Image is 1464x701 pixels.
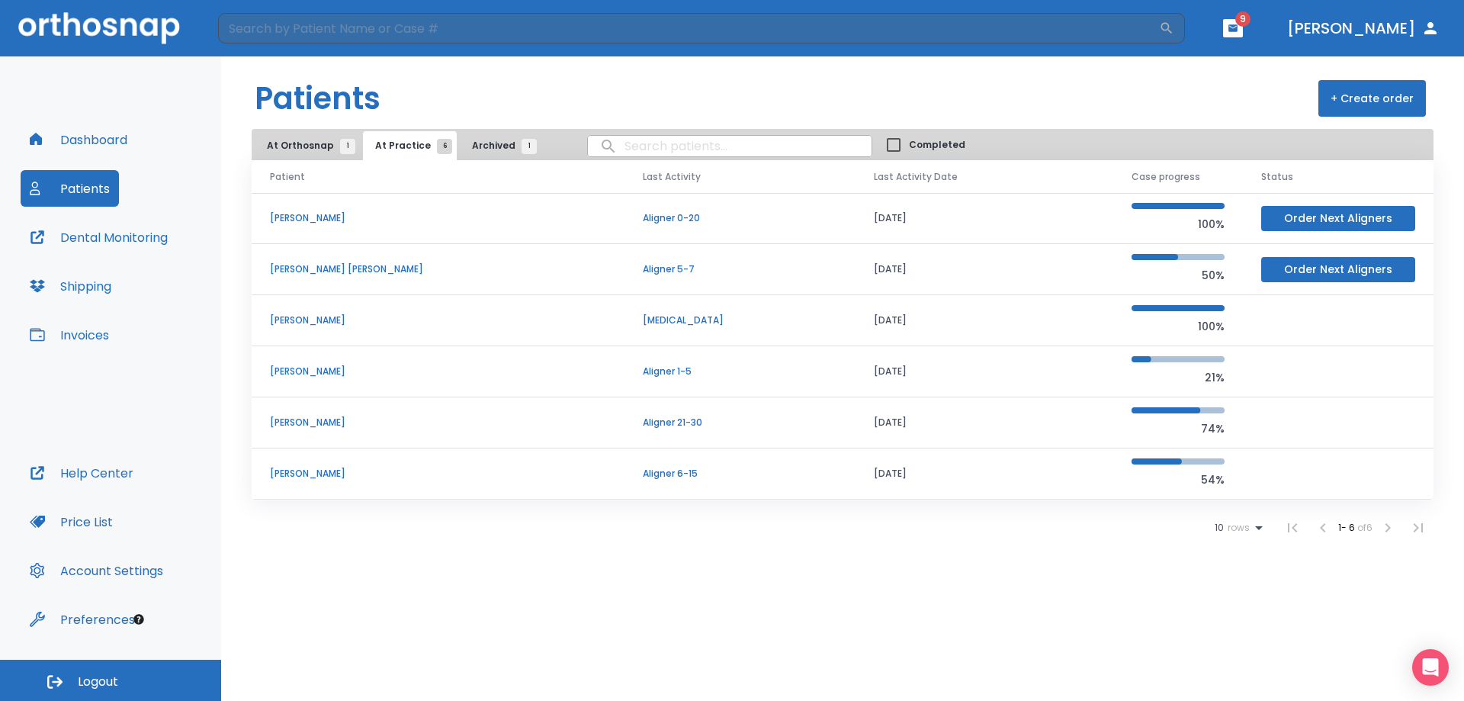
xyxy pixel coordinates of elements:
[375,139,445,153] span: At Practice
[270,211,606,225] p: [PERSON_NAME]
[132,613,146,626] div: Tooltip anchor
[78,674,118,690] span: Logout
[1261,206,1415,231] button: Order Next Aligners
[643,314,837,327] p: [MEDICAL_DATA]
[856,449,1113,500] td: [DATE]
[1132,317,1225,336] p: 100%
[270,262,606,276] p: [PERSON_NAME] [PERSON_NAME]
[643,211,837,225] p: Aligner 0-20
[21,219,177,256] button: Dental Monitoring
[1281,14,1446,42] button: [PERSON_NAME]
[1132,266,1225,285] p: 50%
[1412,649,1449,686] div: Open Intercom Messenger
[1338,521,1357,534] span: 1 - 6
[1215,523,1224,533] span: 10
[874,170,958,184] span: Last Activity Date
[255,131,544,160] div: tabs
[1132,170,1200,184] span: Case progress
[856,295,1113,346] td: [DATE]
[856,346,1113,397] td: [DATE]
[856,193,1113,244] td: [DATE]
[643,170,701,184] span: Last Activity
[1132,368,1225,387] p: 21%
[21,170,119,207] button: Patients
[21,503,122,540] button: Price List
[643,365,837,378] p: Aligner 1-5
[643,262,837,276] p: Aligner 5-7
[643,416,837,429] p: Aligner 21-30
[1132,420,1225,438] p: 74%
[270,365,606,378] p: [PERSON_NAME]
[21,601,144,638] button: Preferences
[270,170,305,184] span: Patient
[21,317,118,353] button: Invoices
[1132,471,1225,489] p: 54%
[856,244,1113,295] td: [DATE]
[21,121,136,158] button: Dashboard
[1132,215,1225,233] p: 100%
[909,138,965,152] span: Completed
[472,139,529,153] span: Archived
[255,76,380,121] h1: Patients
[588,131,872,161] input: search
[1357,521,1372,534] span: of 6
[1318,80,1426,117] button: + Create order
[522,139,537,154] span: 1
[21,268,120,304] button: Shipping
[856,397,1113,449] td: [DATE]
[1261,170,1293,184] span: Status
[437,139,452,154] span: 6
[218,13,1159,43] input: Search by Patient Name or Case #
[270,314,606,327] p: [PERSON_NAME]
[21,455,143,491] button: Help Center
[18,12,180,43] img: Orthosnap
[1235,11,1250,27] span: 9
[267,139,348,153] span: At Orthosnap
[1261,257,1415,282] button: Order Next Aligners
[21,552,172,589] button: Account Settings
[270,416,606,429] p: [PERSON_NAME]
[340,139,355,154] span: 1
[1224,523,1250,533] span: rows
[270,467,606,481] p: [PERSON_NAME]
[643,467,837,481] p: Aligner 6-15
